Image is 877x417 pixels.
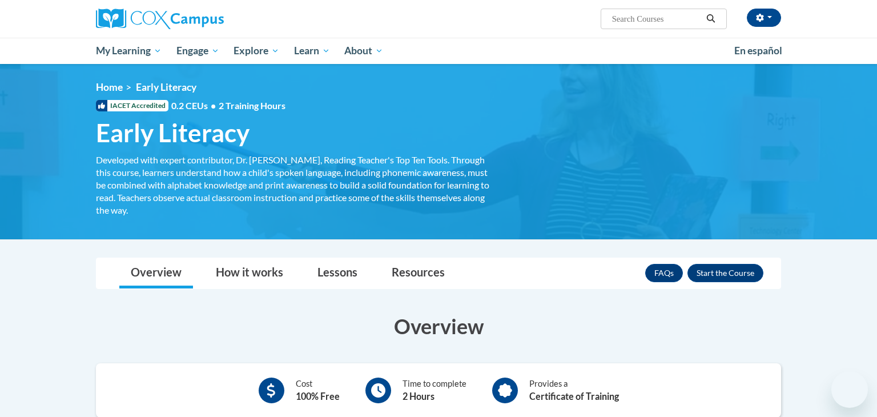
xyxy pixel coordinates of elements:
[96,100,168,111] span: IACET Accredited
[219,100,285,111] span: 2 Training Hours
[96,154,490,216] div: Developed with expert contributor, Dr. [PERSON_NAME], Reading Teacher's Top Ten Tools. Through th...
[529,391,619,402] b: Certificate of Training
[296,391,340,402] b: 100% Free
[403,391,435,402] b: 2 Hours
[403,378,466,403] div: Time to complete
[529,378,619,403] div: Provides a
[645,264,683,282] a: FAQs
[96,81,123,93] a: Home
[88,38,169,64] a: My Learning
[234,44,279,58] span: Explore
[344,44,383,58] span: About
[380,258,456,288] a: Resources
[287,38,337,64] a: Learn
[727,39,790,63] a: En español
[702,12,719,26] button: Search
[79,38,798,64] div: Main menu
[96,9,313,29] a: Cox Campus
[294,44,330,58] span: Learn
[831,371,868,408] iframe: Button to launch messaging window
[96,9,224,29] img: Cox Campus
[96,312,781,340] h3: Overview
[119,258,193,288] a: Overview
[747,9,781,27] button: Account Settings
[171,99,285,112] span: 0.2 CEUs
[96,118,250,148] span: Early Literacy
[169,38,227,64] a: Engage
[296,378,340,403] div: Cost
[176,44,219,58] span: Engage
[337,38,391,64] a: About
[611,12,702,26] input: Search Courses
[226,38,287,64] a: Explore
[204,258,295,288] a: How it works
[136,81,196,93] span: Early Literacy
[211,100,216,111] span: •
[734,45,782,57] span: En español
[96,44,162,58] span: My Learning
[687,264,763,282] button: Enroll
[306,258,369,288] a: Lessons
